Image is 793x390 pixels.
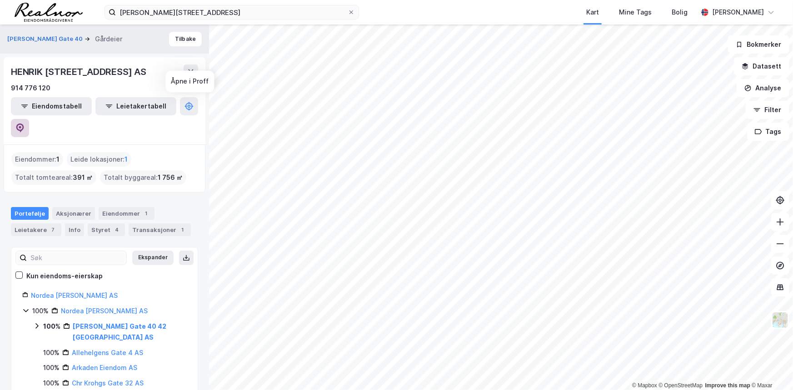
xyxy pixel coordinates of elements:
input: Søk [27,251,126,265]
input: Søk på adresse, matrikkel, gårdeiere, leietakere eller personer [116,5,348,19]
div: Gårdeier [95,34,122,44]
div: 100% [43,347,60,358]
img: Z [772,311,789,329]
div: Leide lokasjoner : [67,152,131,167]
div: Mine Tags [619,7,652,18]
a: Nordea [PERSON_NAME] AS [31,291,118,299]
div: Transaksjoner [129,223,191,236]
div: Eiendommer [99,207,155,220]
div: 7 [49,225,58,234]
button: Analyse [737,79,789,97]
div: Info [65,223,84,236]
div: HENRIK [STREET_ADDRESS] AS [11,64,148,79]
span: 391 ㎡ [73,172,93,183]
button: Ekspander [132,251,174,265]
a: Nordea [PERSON_NAME] AS [61,307,148,315]
div: Leietakere [11,223,61,236]
a: Allehelgens Gate 4 AS [72,349,143,356]
button: Bokmerker [728,35,789,54]
div: 1 [178,225,187,234]
a: Improve this map [705,382,750,389]
div: Aksjonærer [52,207,95,220]
div: 1 [142,209,151,218]
div: 100% [43,378,60,389]
button: Filter [746,101,789,119]
button: Datasett [734,57,789,75]
button: Eiendomstabell [11,97,92,115]
div: Totalt tomteareal : [11,170,96,185]
button: Leietakertabell [95,97,176,115]
div: 100% [43,362,60,373]
span: 1 [125,154,128,165]
div: Portefølje [11,207,49,220]
div: [PERSON_NAME] [712,7,764,18]
a: Mapbox [632,382,657,389]
div: Kart [586,7,599,18]
a: [PERSON_NAME] Gate 40 42 [GEOGRAPHIC_DATA] AS [73,322,166,341]
span: 1 756 ㎡ [158,172,183,183]
div: 4 [112,225,121,234]
div: Bolig [672,7,688,18]
iframe: Chat Widget [748,346,793,390]
div: Kontrollprogram for chat [748,346,793,390]
a: Chr Krohgs Gate 32 AS [72,379,144,387]
div: Eiendommer : [11,152,63,167]
div: 100% [43,321,60,332]
a: Arkaden Eiendom AS [72,364,137,371]
button: Tags [747,123,789,141]
button: [PERSON_NAME] Gate 40 [7,35,85,44]
span: 1 [56,154,60,165]
div: 100% [32,306,49,316]
img: realnor-logo.934646d98de889bb5806.png [15,3,83,22]
button: Tilbake [169,32,202,46]
div: Kun eiendoms-eierskap [26,271,103,281]
div: Styret [88,223,125,236]
a: OpenStreetMap [659,382,703,389]
div: Totalt byggareal : [100,170,186,185]
div: 914 776 120 [11,83,50,94]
